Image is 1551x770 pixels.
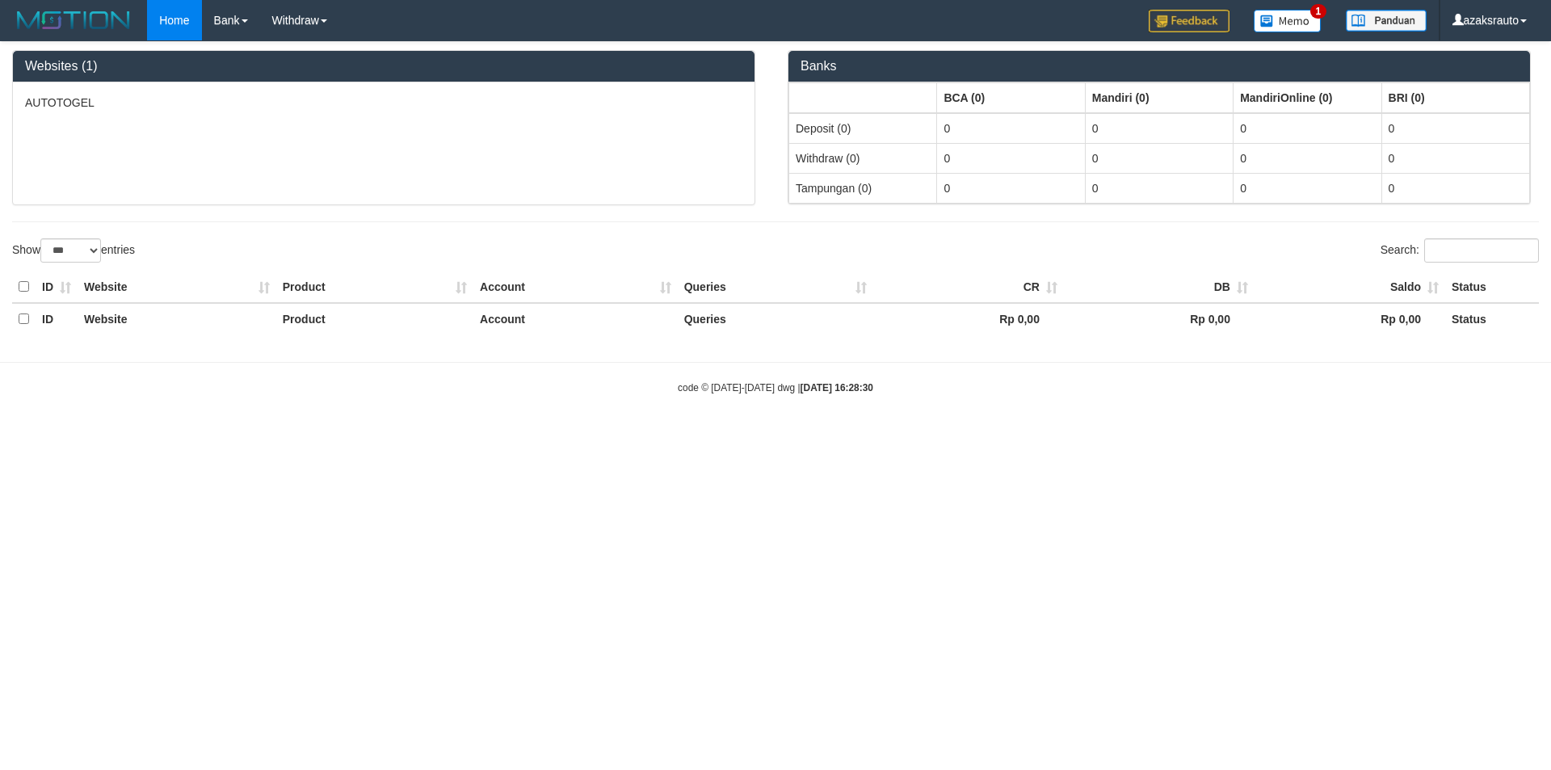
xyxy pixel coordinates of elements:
td: Deposit (0) [789,113,937,144]
input: Search: [1424,238,1539,263]
td: 0 [1234,173,1381,203]
td: 0 [1234,113,1381,144]
td: 0 [1085,113,1233,144]
img: MOTION_logo.png [12,8,135,32]
th: ID [36,303,78,335]
th: CR [873,271,1064,303]
td: 0 [1381,113,1529,144]
th: Product [276,271,473,303]
td: 0 [1085,143,1233,173]
th: Account [473,271,678,303]
small: code © [DATE]-[DATE] dwg | [678,382,873,393]
th: Group: activate to sort column ascending [1085,82,1233,113]
th: DB [1064,271,1255,303]
select: Showentries [40,238,101,263]
td: Withdraw (0) [789,143,937,173]
th: Queries [678,271,873,303]
td: 0 [1381,143,1529,173]
td: 0 [937,113,1085,144]
img: Feedback.jpg [1149,10,1229,32]
td: Tampungan (0) [789,173,937,203]
th: Group: activate to sort column ascending [937,82,1085,113]
th: Rp 0,00 [873,303,1064,335]
strong: [DATE] 16:28:30 [801,382,873,393]
th: Website [78,303,276,335]
th: Website [78,271,276,303]
th: Group: activate to sort column ascending [789,82,937,113]
th: Account [473,303,678,335]
td: 0 [937,173,1085,203]
td: 0 [937,143,1085,173]
th: Group: activate to sort column ascending [1234,82,1381,113]
th: Group: activate to sort column ascending [1381,82,1529,113]
th: Product [276,303,473,335]
img: panduan.png [1346,10,1427,32]
td: 0 [1234,143,1381,173]
th: Queries [678,303,873,335]
h3: Websites (1) [25,59,742,74]
th: Status [1445,303,1539,335]
th: Saldo [1255,271,1445,303]
th: ID [36,271,78,303]
td: 0 [1381,173,1529,203]
th: Status [1445,271,1539,303]
h3: Banks [801,59,1518,74]
td: 0 [1085,173,1233,203]
img: Button%20Memo.svg [1254,10,1322,32]
p: AUTOTOGEL [25,95,742,111]
th: Rp 0,00 [1255,303,1445,335]
th: Rp 0,00 [1064,303,1255,335]
label: Search: [1381,238,1539,263]
span: 1 [1310,4,1327,19]
label: Show entries [12,238,135,263]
